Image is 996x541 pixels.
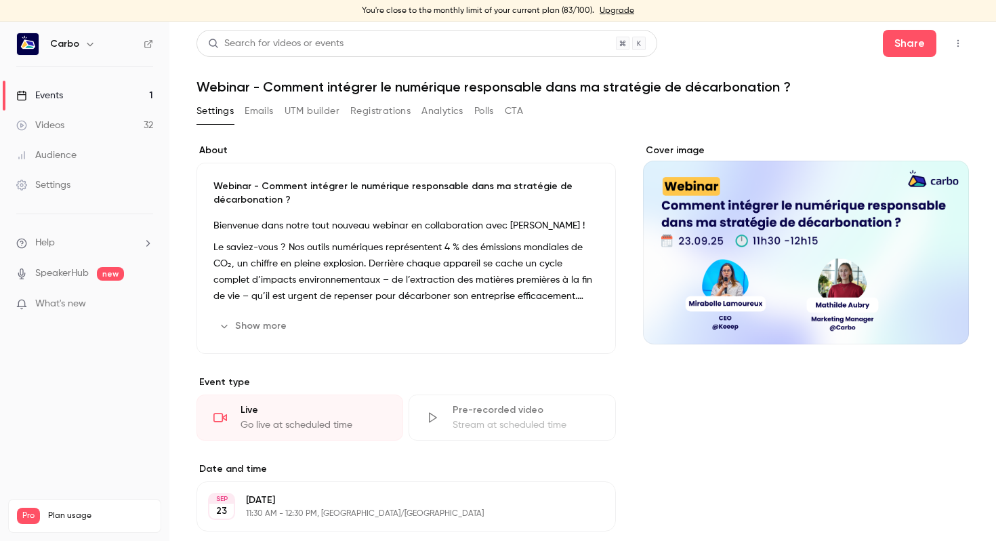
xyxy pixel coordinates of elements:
[213,180,599,207] p: Webinar - Comment intégrer le numérique responsable dans ma stratégie de décarbonation ?
[17,33,39,55] img: Carbo
[196,100,234,122] button: Settings
[505,100,523,122] button: CTA
[196,395,403,441] div: LiveGo live at scheduled time
[16,148,77,162] div: Audience
[48,510,152,521] span: Plan usage
[16,178,70,192] div: Settings
[246,508,544,519] p: 11:30 AM - 12:30 PM, [GEOGRAPHIC_DATA]/[GEOGRAPHIC_DATA]
[213,315,295,337] button: Show more
[35,266,89,281] a: SpeakerHub
[643,144,969,157] label: Cover image
[216,504,227,518] p: 23
[643,144,969,344] section: Cover image
[97,267,124,281] span: new
[409,395,615,441] div: Pre-recorded videoStream at scheduled time
[246,494,544,507] p: [DATE]
[16,236,153,250] li: help-dropdown-opener
[35,236,55,250] span: Help
[350,100,411,122] button: Registrations
[196,144,616,157] label: About
[196,79,969,95] h1: Webinar - Comment intégrer le numérique responsable dans ma stratégie de décarbonation ?
[421,100,463,122] button: Analytics
[16,119,64,132] div: Videos
[213,218,599,234] p: Bienvenue dans notre tout nouveau webinar en collaboration avec [PERSON_NAME] !
[474,100,494,122] button: Polls
[241,418,386,432] div: Go live at scheduled time
[453,418,598,432] div: Stream at scheduled time
[213,239,599,304] p: Le saviez-vous ? Nos outils numériques représentent 4 % des émissions mondiales de CO₂, un chiffr...
[196,462,616,476] label: Date and time
[285,100,339,122] button: UTM builder
[16,89,63,102] div: Events
[35,297,86,311] span: What's new
[208,37,344,51] div: Search for videos or events
[17,508,40,524] span: Pro
[453,403,598,417] div: Pre-recorded video
[196,376,616,389] p: Event type
[50,37,79,51] h6: Carbo
[241,403,386,417] div: Live
[209,494,234,504] div: SEP
[245,100,273,122] button: Emails
[600,5,634,16] a: Upgrade
[883,30,936,57] button: Share
[137,298,153,310] iframe: Noticeable Trigger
